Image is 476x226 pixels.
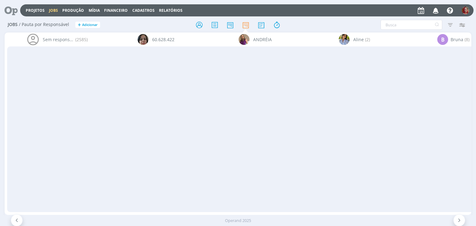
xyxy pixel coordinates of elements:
[130,8,156,13] button: Cadastros
[78,22,81,28] span: +
[253,36,272,43] span: ANDRÉIA
[104,8,128,13] a: Financeiro
[102,8,130,13] button: Financeiro
[49,8,58,13] a: Jobs
[239,34,249,45] img: A
[8,22,18,27] span: Jobs
[339,34,350,45] img: A
[451,36,463,43] span: Bruna
[462,7,469,14] img: G
[24,8,46,13] button: Projetos
[60,8,86,13] button: Produção
[465,36,469,43] span: (8)
[152,36,174,43] span: 60.628.422
[87,8,102,13] button: Mídia
[62,8,84,13] a: Produção
[19,22,69,27] span: / Pauta por Responsável
[47,8,60,13] button: Jobs
[353,36,364,43] span: Aline
[75,36,88,43] span: (2585)
[43,36,74,43] span: Sem responsável
[138,34,148,45] img: 6
[461,5,470,16] button: G
[437,34,448,45] div: B
[157,8,184,13] button: Relatórios
[132,8,155,13] span: Cadastros
[365,36,370,43] span: (2)
[381,20,442,30] input: Busca
[89,8,100,13] a: Mídia
[159,8,183,13] a: Relatórios
[82,23,98,27] span: Adicionar
[75,22,100,28] button: +Adicionar
[26,8,45,13] a: Projetos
